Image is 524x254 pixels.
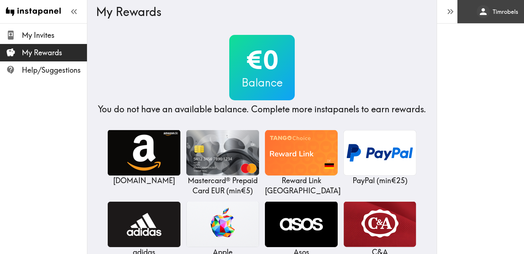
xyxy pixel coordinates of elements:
img: Reward Link Germany [265,130,338,176]
img: PayPal [344,130,416,176]
h4: You do not have an available balance. Complete more instapanels to earn rewards. [98,103,426,116]
h3: My Rewards [96,5,422,19]
img: adidas Germany [108,202,180,247]
p: Mastercard® Prepaid Card EUR ( min €5 ) [186,176,259,196]
img: C&A Germany [344,202,416,247]
a: Amazon.de[DOMAIN_NAME] [108,130,180,186]
h3: Balance [229,75,295,90]
span: Help/Suggestions [22,65,87,75]
p: [DOMAIN_NAME] [108,176,180,186]
img: Mastercard® Prepaid Card EUR [186,130,259,176]
img: Amazon.de [108,130,180,176]
p: Reward Link [GEOGRAPHIC_DATA] [265,176,338,196]
img: Apple Germany [186,202,259,247]
span: My Invites [22,30,87,40]
a: Mastercard® Prepaid Card EURMastercard® Prepaid Card EUR (min€5) [186,130,259,196]
h6: Timrobels [493,8,518,16]
img: Asos Germany [265,202,338,247]
p: PayPal ( min €25 ) [344,176,416,186]
span: My Rewards [22,48,87,58]
a: PayPalPayPal (min€25) [344,130,416,186]
h2: €0 [229,45,295,75]
a: Reward Link GermanyReward Link [GEOGRAPHIC_DATA] [265,130,338,196]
